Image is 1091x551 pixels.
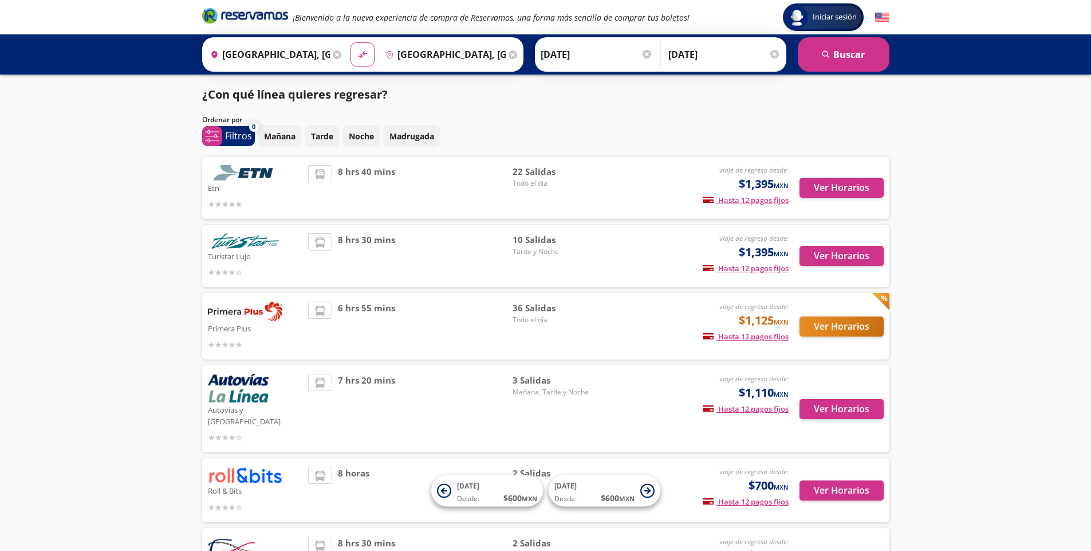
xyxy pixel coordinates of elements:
[383,125,440,147] button: Madrugada
[431,475,543,507] button: [DATE]Desde:$600MXN
[457,494,479,504] span: Desde:
[338,374,395,444] span: 7 hrs 20 mins
[739,384,789,401] span: $1,110
[739,244,789,261] span: $1,395
[749,477,789,494] span: $700
[225,129,252,143] p: Filtros
[513,537,593,550] span: 2 Salidas
[799,399,884,419] button: Ver Horarios
[258,125,302,147] button: Mañana
[206,40,330,69] input: Buscar Origen
[202,7,288,24] i: Brand Logo
[513,374,593,387] span: 3 Salidas
[703,331,789,342] span: Hasta 12 pagos fijos
[739,312,789,329] span: $1,125
[719,537,789,546] em: viaje de regreso desde:
[774,390,789,398] small: MXN
[338,302,395,351] span: 6 hrs 55 mins
[513,247,593,257] span: Tarde y Noche
[208,321,303,335] p: Primera Plus
[719,374,789,384] em: viaje de regreso desde:
[808,11,861,23] span: Iniciar sesión
[513,387,593,397] span: Mañana, Tarde y Noche
[703,497,789,507] span: Hasta 12 pagos fijos
[381,40,506,69] input: Buscar Destino
[457,481,479,491] span: [DATE]
[799,246,884,266] button: Ver Horarios
[208,402,303,427] p: Autovías y [GEOGRAPHIC_DATA]
[513,178,593,189] span: Todo el día
[668,40,781,69] input: Opcional
[719,302,789,311] em: viaje de regreso desde:
[554,481,577,491] span: [DATE]
[349,130,374,142] p: Noche
[208,374,269,402] img: Autovías y La Línea
[774,318,789,326] small: MXN
[774,181,789,190] small: MXN
[522,494,537,503] small: MXN
[703,195,789,205] span: Hasta 12 pagos fijos
[875,10,889,25] button: English
[264,130,296,142] p: Mañana
[252,122,255,132] span: 0
[799,316,884,337] button: Ver Horarios
[619,494,635,503] small: MXN
[739,175,789,193] span: $1,395
[305,125,340,147] button: Tarde
[338,233,395,279] span: 8 hrs 30 mins
[389,130,434,142] p: Madrugada
[208,483,303,497] p: Roll & Bits
[503,492,537,504] span: $ 600
[719,233,789,243] em: viaje de regreso desde:
[208,233,282,249] img: Turistar Lujo
[549,475,660,507] button: [DATE]Desde:$600MXN
[202,86,388,103] p: ¿Con qué línea quieres regresar?
[208,249,303,263] p: Turistar Lujo
[799,480,884,501] button: Ver Horarios
[541,40,653,69] input: Elegir Fecha
[293,12,690,23] em: ¡Bienvenido a la nueva experiencia de compra de Reservamos, una forma más sencilla de comprar tus...
[338,467,369,513] span: 8 horas
[799,178,884,198] button: Ver Horarios
[703,404,789,414] span: Hasta 12 pagos fijos
[342,125,380,147] button: Noche
[208,181,303,194] p: Etn
[513,165,593,178] span: 22 Salidas
[513,467,593,480] span: 2 Salidas
[719,165,789,175] em: viaje de regreso desde:
[513,302,593,315] span: 36 Salidas
[208,302,282,321] img: Primera Plus
[798,37,889,72] button: Buscar
[208,165,282,181] img: Etn
[601,492,635,504] span: $ 600
[513,315,593,325] span: Todo el día
[513,233,593,247] span: 10 Salidas
[208,467,282,483] img: Roll & Bits
[338,165,395,210] span: 8 hrs 40 mins
[774,483,789,491] small: MXN
[311,130,333,142] p: Tarde
[719,467,789,476] em: viaje de regreso desde:
[554,494,577,504] span: Desde:
[703,263,789,273] span: Hasta 12 pagos fijos
[202,7,288,28] a: Brand Logo
[774,249,789,258] small: MXN
[202,115,242,125] p: Ordenar por
[202,126,255,146] button: 0Filtros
